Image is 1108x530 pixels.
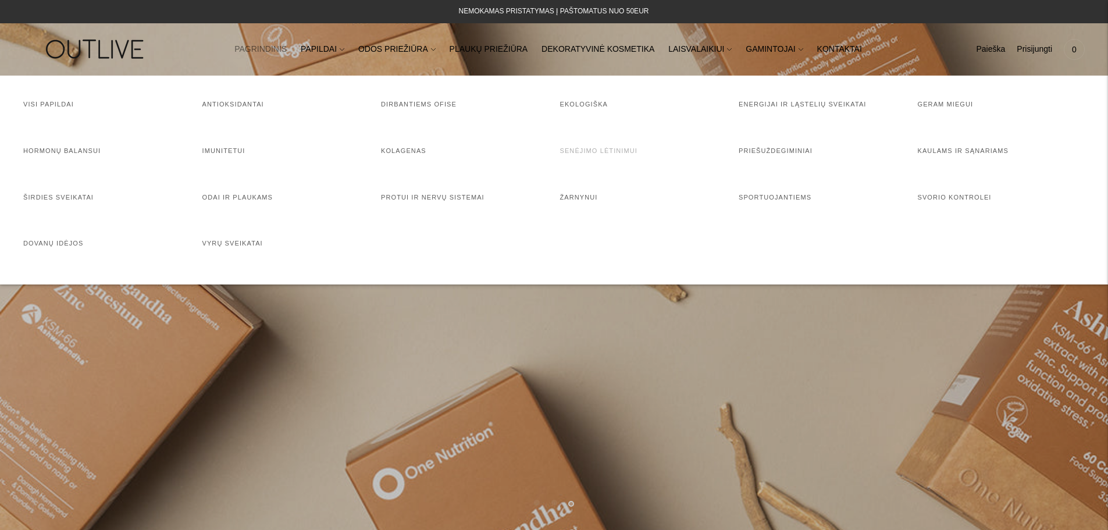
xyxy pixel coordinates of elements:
[668,37,732,62] a: LAISVALAIKIUI
[746,37,803,62] a: GAMINTOJAI
[1064,37,1085,62] a: 0
[459,5,649,19] div: NEMOKAMAS PRISTATYMAS Į PAŠTOMATUS NUO 50EUR
[1066,41,1082,58] span: 0
[301,37,344,62] a: PAPILDAI
[1017,37,1052,62] a: Prisijungti
[817,37,862,62] a: KONTAKTAI
[358,37,436,62] a: ODOS PRIEŽIŪRA
[234,37,287,62] a: PAGRINDINIS
[976,37,1005,62] a: Paieška
[541,37,654,62] a: DEKORATYVINĖ KOSMETIKA
[450,37,528,62] a: PLAUKŲ PRIEŽIŪRA
[23,29,169,69] img: OUTLIVE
